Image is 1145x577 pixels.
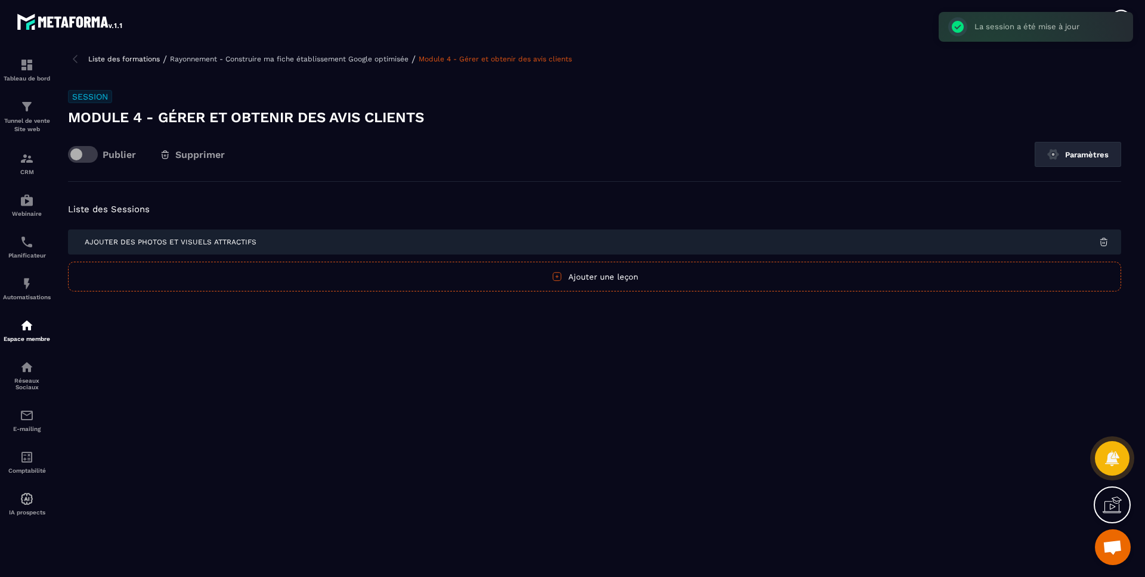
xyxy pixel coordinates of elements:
img: scheduler [20,235,34,249]
img: trash [1098,237,1109,247]
p: Espace membre [3,336,51,342]
a: schedulerschedulerPlanificateur [3,226,51,268]
a: automationsautomationsEspace membre [3,309,51,351]
img: automations [20,492,34,506]
a: Liste des formations [88,55,160,63]
a: automationsautomationsWebinaire [3,184,51,226]
img: formation [20,100,34,114]
p: Réseaux Sociaux [3,377,51,390]
p: Planificateur [3,252,51,259]
span: / [163,54,167,65]
a: Rayonnement - Construire ma fiche établissement Google optimisée [170,55,409,63]
h3: Module 4 - Gérer et obtenir des avis clients [68,108,1121,127]
span: Supprimer [175,149,225,160]
button: Paramètres [1035,142,1121,167]
h5: Liste des Sessions [68,201,1121,218]
h6: Session [68,90,112,103]
p: Comptabilité [3,467,51,474]
div: Ouvrir le chat [1095,529,1131,565]
a: formationformationTableau de bord [3,49,51,91]
span: Ajouter des photos et visuels attractifs [85,238,256,246]
p: IA prospects [3,509,51,516]
img: arrow [68,52,82,66]
img: automations [20,318,34,333]
a: accountantaccountantComptabilité [3,441,51,483]
a: automationsautomationsAutomatisations [3,268,51,309]
a: formationformationTunnel de vente Site web [3,91,51,142]
button: Ajouter une leçon [68,262,1121,291]
p: Tableau de bord [3,75,51,82]
a: formationformationCRM [3,142,51,184]
img: automations [20,193,34,207]
p: Automatisations [3,294,51,300]
img: logo [17,11,124,32]
span: / [411,54,416,65]
a: emailemailE-mailing [3,399,51,441]
img: formation [20,151,34,166]
a: Module 4 - Gérer et obtenir des avis clients [419,55,572,63]
img: trash [160,149,171,160]
img: formation [20,58,34,72]
img: social-network [20,360,34,374]
img: setting [1047,148,1059,160]
p: E-mailing [3,426,51,432]
img: email [20,408,34,423]
p: Tunnel de vente Site web [3,117,51,134]
p: CRM [3,169,51,175]
p: Webinaire [3,210,51,217]
img: automations [20,277,34,291]
p: Publier [103,149,136,160]
a: social-networksocial-networkRéseaux Sociaux [3,351,51,399]
img: accountant [20,450,34,464]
